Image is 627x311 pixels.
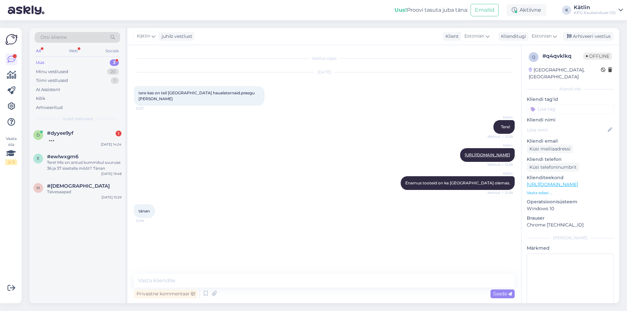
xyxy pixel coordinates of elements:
span: tänan [138,209,150,213]
span: Kätlin [488,115,513,120]
span: Estonian [532,33,552,40]
div: [PERSON_NAME] [527,235,614,241]
span: Tere! [501,124,510,129]
div: Minu vestlused [36,69,68,75]
div: Vestlus algas [134,55,515,61]
div: [DATE] [134,69,515,75]
span: #hzroamlu [47,183,110,189]
div: Talvesaapad [47,189,121,195]
span: 12:37 [136,106,160,111]
div: KPG Kaubanduse OÜ [574,10,616,15]
div: 3 [110,59,119,66]
span: Nähtud ✓ 12:38 [488,134,513,139]
div: Web [68,47,79,55]
span: Nähtud ✓ 12:38 [488,190,513,195]
span: Otsi kliente [40,34,67,41]
a: [URL][DOMAIN_NAME] [465,152,510,157]
div: [DATE] 15:29 [102,195,121,200]
p: Kliendi email [527,138,614,145]
p: Kliendi telefon [527,156,614,163]
div: Uus [36,59,44,66]
p: Kliendi tag'id [527,96,614,103]
span: h [37,185,40,190]
p: Chrome [TECHNICAL_ID] [527,222,614,228]
span: Estonian [464,33,484,40]
span: Kätlin [488,171,513,176]
div: K [562,6,571,15]
span: Saada [493,291,512,297]
a: [URL][DOMAIN_NAME] [527,181,578,187]
span: Nähtud ✓ 12:38 [488,162,513,167]
div: [DATE] 19:48 [101,171,121,176]
p: Vaata edasi ... [527,190,614,196]
div: 20 [107,69,119,75]
p: Windows 10 [527,205,614,212]
div: Socials [104,47,120,55]
div: Tere! Mis on antud kummikul suuruse 36 ja 37 sisetalla mõõt? Tänan [47,160,121,171]
div: Proovi tasuta juba täna: [394,6,468,14]
span: 12:38 [136,218,160,223]
p: Brauser [527,215,614,222]
div: AI Assistent [36,86,60,93]
span: Uued vestlused [62,116,93,122]
div: juhib vestlust [159,33,192,40]
div: Kliendi info [527,86,614,92]
input: Lisa nimi [527,126,606,133]
div: [DATE] 14:24 [101,142,121,147]
div: [GEOGRAPHIC_DATA], [GEOGRAPHIC_DATA] [529,67,601,80]
p: Kliendi nimi [527,117,614,123]
span: q [532,54,535,59]
div: Privaatne kommentaar [134,289,198,298]
span: Enamus tooteid on ka [GEOGRAPHIC_DATA] olemas. [405,180,510,185]
button: Emailid [471,4,499,16]
span: e [37,156,40,161]
div: Küsi telefoninumbrit [527,163,579,172]
div: 1 [116,131,121,136]
p: Operatsioonisüsteem [527,198,614,205]
div: Kätlin [574,5,616,10]
div: 1 [111,77,119,84]
img: Askly Logo [5,33,18,46]
div: Aktiivne [506,4,546,16]
div: Küsi meiliaadressi [527,145,573,153]
p: Klienditeekond [527,174,614,181]
span: Kätlin [137,33,150,40]
div: # q4qvklkq [542,52,583,60]
div: Arhiveeri vestlus [563,32,613,41]
span: Offline [583,53,612,60]
b: Uus! [394,7,407,13]
span: tere kas on teil [GEOGRAPHIC_DATA] haualaternaid.praegu [PERSON_NAME] [138,90,256,101]
div: Klienditugi [498,33,526,40]
div: All [35,47,42,55]
input: Lisa tag [527,104,614,114]
span: #ewlwxgm6 [47,154,78,160]
div: Kõik [36,95,45,102]
div: Arhiveeritud [36,104,63,111]
span: Kätlin [488,143,513,148]
p: Märkmed [527,245,614,252]
a: KätlinKPG Kaubanduse OÜ [574,5,623,15]
span: #dyyee9yf [47,130,73,136]
span: d [37,132,40,137]
div: Vaata siia [5,136,17,165]
div: Tiimi vestlused [36,77,68,84]
div: Klient [443,33,459,40]
div: 2 / 3 [5,159,17,165]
